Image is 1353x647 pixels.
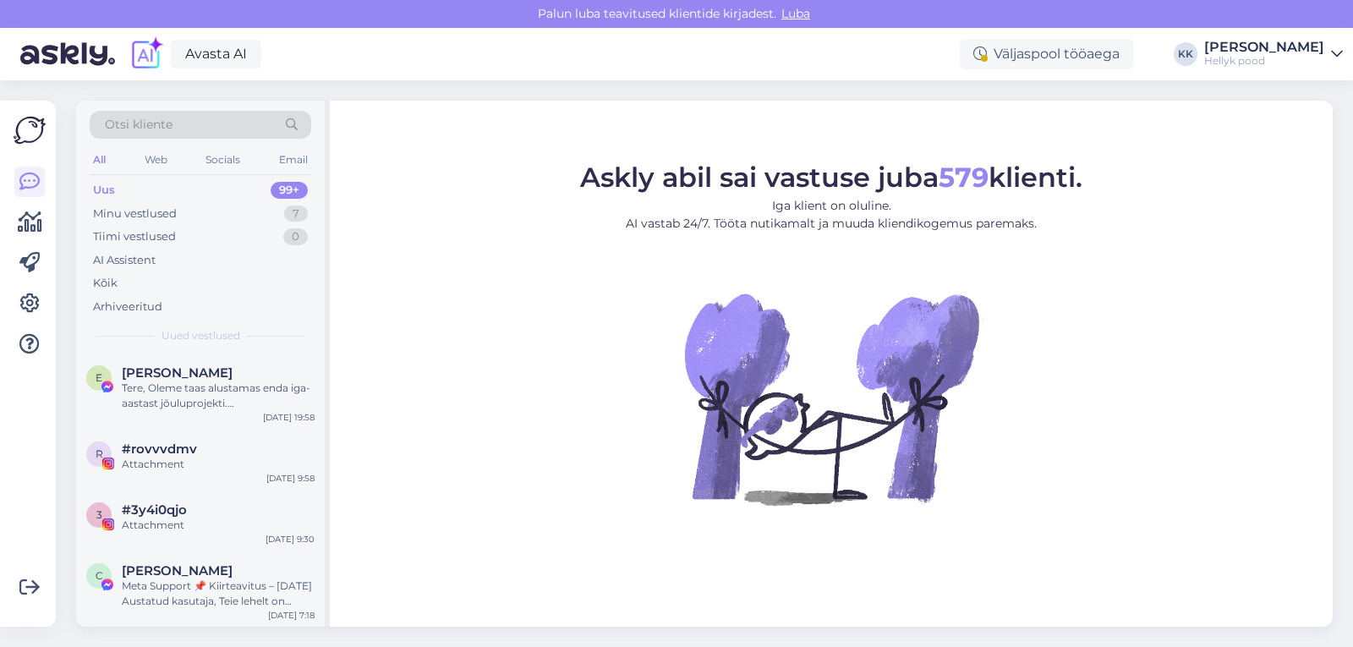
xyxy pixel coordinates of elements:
[122,502,187,518] span: #3y4i0qjo
[268,609,315,622] div: [DATE] 7:18
[122,457,315,472] div: Attachment
[580,161,1082,194] span: Askly abil sai vastuse juba klienti.
[129,36,164,72] img: explore-ai
[171,40,261,69] a: Avasta AI
[96,569,103,582] span: C
[96,371,102,384] span: E
[202,149,244,171] div: Socials
[1204,41,1343,68] a: [PERSON_NAME]Hellyk pood
[122,578,315,609] div: Meta Support 📌 Kiirteavitus – [DATE] Austatud kasutaja, Teie lehelt on tuvastatud sisu, mis võib ...
[263,411,315,424] div: [DATE] 19:58
[122,563,233,578] span: Clara Dongo
[93,206,177,222] div: Minu vestlused
[939,161,989,194] b: 579
[93,252,156,269] div: AI Assistent
[271,182,308,199] div: 99+
[93,182,115,199] div: Uus
[162,328,240,343] span: Uued vestlused
[93,275,118,292] div: Kõik
[776,6,815,21] span: Luba
[122,381,315,411] div: Tere, Oleme taas alustamas enda iga-aastast jõuluprojekti. [PERSON_NAME] saime kontaktid Tartu la...
[1204,41,1324,54] div: [PERSON_NAME]
[105,116,173,134] span: Otsi kliente
[580,197,1082,233] p: Iga klient on oluline. AI vastab 24/7. Tööta nutikamalt ja muuda kliendikogemus paremaks.
[1204,54,1324,68] div: Hellyk pood
[122,518,315,533] div: Attachment
[122,441,197,457] span: #rovvvdmv
[14,114,46,146] img: Askly Logo
[141,149,171,171] div: Web
[283,228,308,245] div: 0
[960,39,1133,69] div: Väljaspool tööaega
[90,149,109,171] div: All
[122,365,233,381] span: Emili Jürgen
[284,206,308,222] div: 7
[96,447,103,460] span: r
[93,228,176,245] div: Tiimi vestlused
[266,533,315,546] div: [DATE] 9:30
[1174,42,1197,66] div: KK
[266,472,315,485] div: [DATE] 9:58
[679,246,983,551] img: No Chat active
[276,149,311,171] div: Email
[93,299,162,315] div: Arhiveeritud
[96,508,102,521] span: 3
